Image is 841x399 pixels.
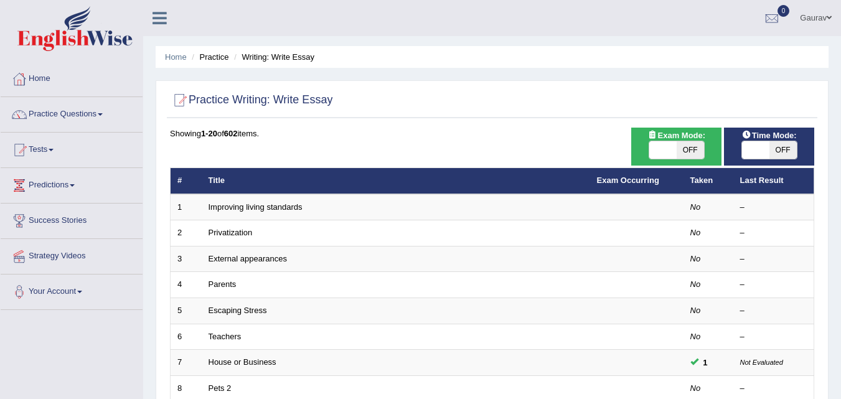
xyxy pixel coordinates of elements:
[740,331,807,343] div: –
[231,51,314,63] li: Writing: Write Essay
[690,228,701,237] em: No
[740,279,807,291] div: –
[737,129,802,142] span: Time Mode:
[171,298,202,324] td: 5
[698,356,713,369] span: You can still take this question
[690,202,701,212] em: No
[740,253,807,265] div: –
[170,128,814,139] div: Showing of items.
[690,332,701,341] em: No
[1,62,143,93] a: Home
[740,202,807,214] div: –
[597,176,659,185] a: Exam Occurring
[171,246,202,272] td: 3
[690,279,701,289] em: No
[690,306,701,315] em: No
[1,204,143,235] a: Success Stories
[778,5,790,17] span: 0
[677,141,704,159] span: OFF
[171,272,202,298] td: 4
[769,141,797,159] span: OFF
[171,220,202,246] td: 2
[209,383,232,393] a: Pets 2
[1,239,143,270] a: Strategy Videos
[1,275,143,306] a: Your Account
[209,228,253,237] a: Privatization
[171,194,202,220] td: 1
[690,383,701,393] em: No
[209,202,303,212] a: Improving living standards
[171,350,202,376] td: 7
[202,168,590,194] th: Title
[740,359,783,366] small: Not Evaluated
[171,324,202,350] td: 6
[740,383,807,395] div: –
[740,227,807,239] div: –
[209,332,242,341] a: Teachers
[631,128,721,166] div: Show exams occurring in exams
[170,91,332,110] h2: Practice Writing: Write Essay
[201,129,217,138] b: 1-20
[209,357,276,367] a: House or Business
[189,51,228,63] li: Practice
[209,279,237,289] a: Parents
[1,133,143,164] a: Tests
[642,129,710,142] span: Exam Mode:
[733,168,814,194] th: Last Result
[224,129,238,138] b: 602
[1,168,143,199] a: Predictions
[684,168,733,194] th: Taken
[209,254,287,263] a: External appearances
[690,254,701,263] em: No
[165,52,187,62] a: Home
[171,168,202,194] th: #
[740,305,807,317] div: –
[1,97,143,128] a: Practice Questions
[209,306,267,315] a: Escaping Stress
